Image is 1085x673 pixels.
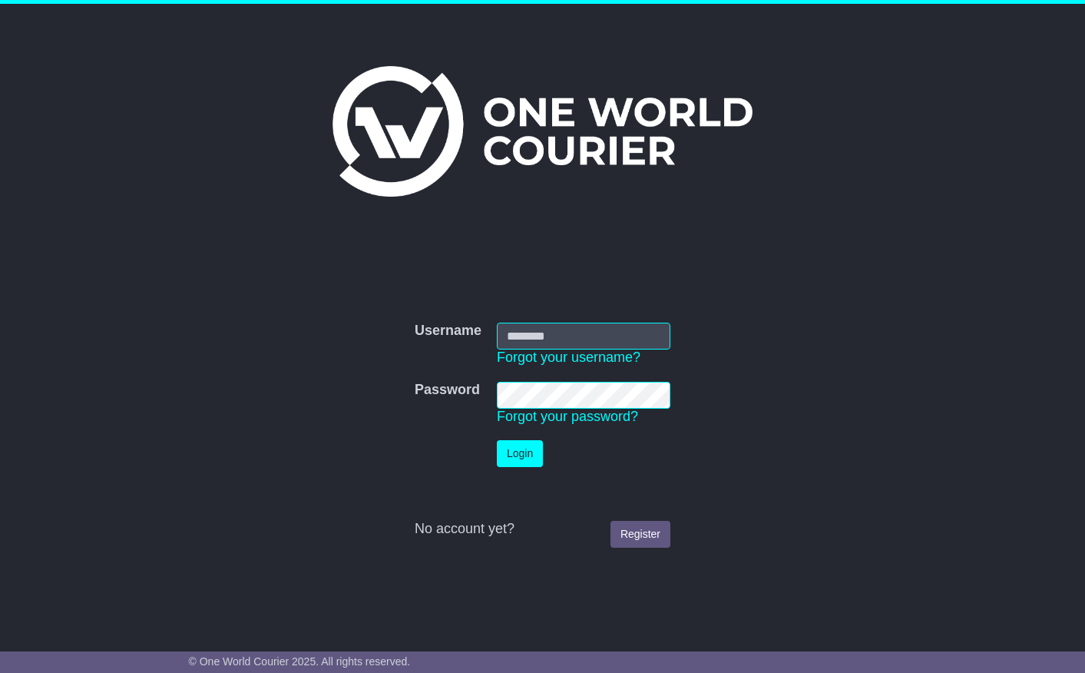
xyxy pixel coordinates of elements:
[497,409,638,424] a: Forgot your password?
[415,323,481,340] label: Username
[415,382,480,399] label: Password
[497,440,543,467] button: Login
[497,350,640,365] a: Forgot your username?
[332,66,752,197] img: One World
[415,521,670,538] div: No account yet?
[610,521,670,548] a: Register
[189,655,411,668] span: © One World Courier 2025. All rights reserved.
